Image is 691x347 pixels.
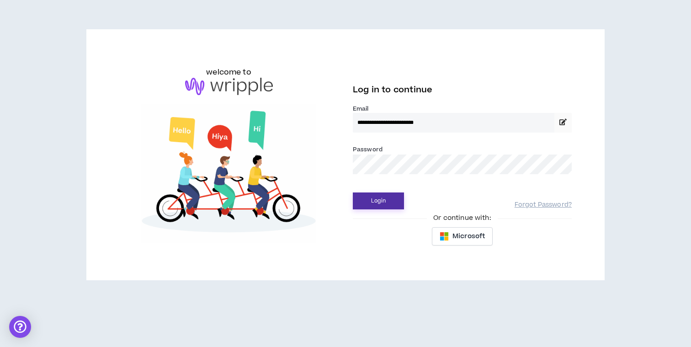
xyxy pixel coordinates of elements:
span: Microsoft [452,231,485,241]
div: Open Intercom Messenger [9,316,31,338]
h6: welcome to [206,67,251,78]
label: Password [353,145,383,154]
img: Welcome to Wripple [119,104,338,243]
button: Login [353,192,404,209]
label: Email [353,105,572,113]
span: Or continue with: [427,213,497,223]
a: Forgot Password? [515,201,572,209]
img: logo-brand.png [185,78,273,95]
button: Microsoft [432,227,493,246]
span: Log in to continue [353,84,432,96]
